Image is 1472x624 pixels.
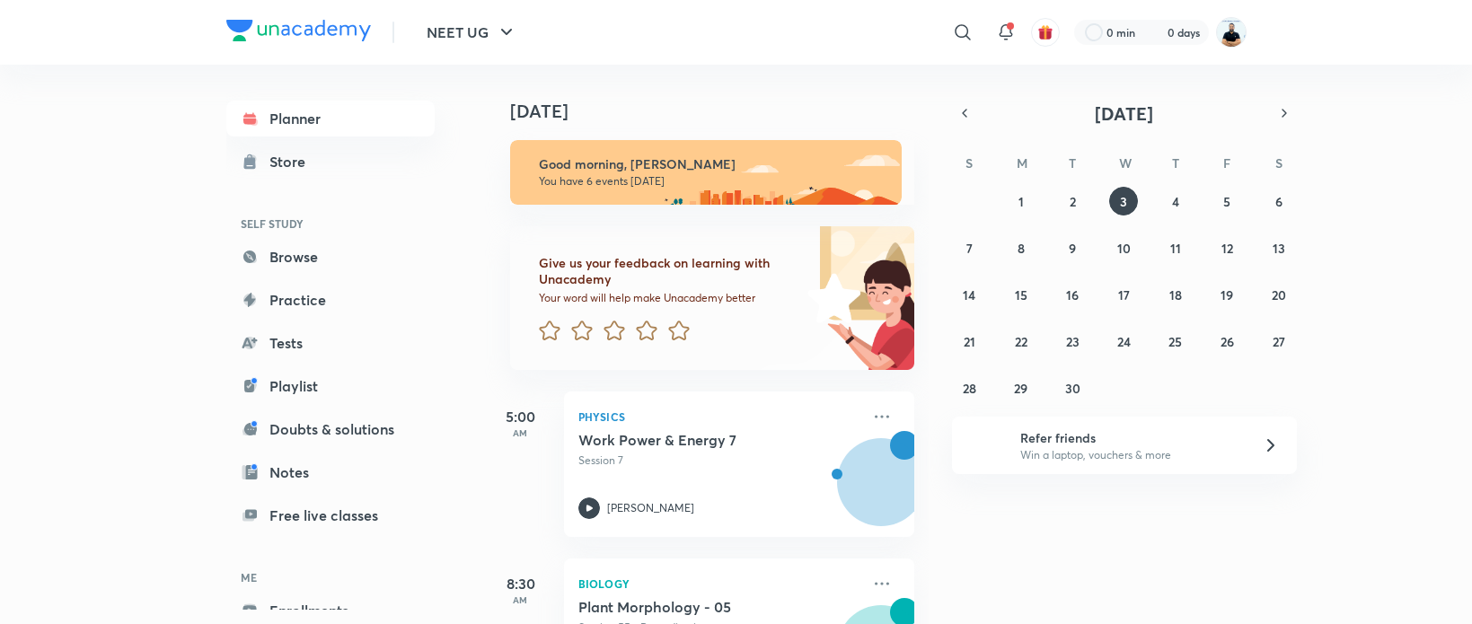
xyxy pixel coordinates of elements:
[955,280,983,309] button: September 14, 2025
[1117,333,1131,350] abbr: September 24, 2025
[1058,280,1087,309] button: September 16, 2025
[1065,380,1080,397] abbr: September 30, 2025
[1265,280,1293,309] button: September 20, 2025
[1161,233,1190,262] button: September 11, 2025
[1109,327,1138,356] button: September 24, 2025
[977,101,1272,126] button: [DATE]
[1221,333,1234,350] abbr: September 26, 2025
[578,598,802,616] h5: Plant Morphology - 05
[226,454,435,490] a: Notes
[269,151,316,172] div: Store
[1212,327,1241,356] button: September 26, 2025
[1015,286,1027,303] abbr: September 15, 2025
[1275,154,1282,171] abbr: Saturday
[1212,187,1241,215] button: September 5, 2025
[1273,240,1285,257] abbr: September 13, 2025
[1273,333,1285,350] abbr: September 27, 2025
[1017,154,1027,171] abbr: Monday
[1007,374,1036,402] button: September 29, 2025
[226,208,435,239] h6: SELF STUDY
[1058,187,1087,215] button: September 2, 2025
[578,406,860,427] p: Physics
[1161,327,1190,356] button: September 25, 2025
[1216,17,1247,48] img: Subhash Chandra Yadav
[1018,240,1025,257] abbr: September 8, 2025
[963,380,976,397] abbr: September 28, 2025
[965,154,973,171] abbr: Sunday
[416,14,528,50] button: NEET UG
[1109,280,1138,309] button: September 17, 2025
[1161,280,1190,309] button: September 18, 2025
[539,255,801,287] h6: Give us your feedback on learning with Unacademy
[226,368,435,404] a: Playlist
[485,427,557,438] p: AM
[1007,233,1036,262] button: September 8, 2025
[1037,24,1053,40] img: avatar
[1221,240,1233,257] abbr: September 12, 2025
[578,453,860,469] p: Session 7
[963,286,975,303] abbr: September 14, 2025
[966,240,973,257] abbr: September 7, 2025
[838,448,924,534] img: Avatar
[955,327,983,356] button: September 21, 2025
[1109,233,1138,262] button: September 10, 2025
[485,573,557,594] h5: 8:30
[1070,193,1076,210] abbr: September 2, 2025
[1069,240,1076,257] abbr: September 9, 2025
[226,411,435,447] a: Doubts & solutions
[746,226,914,370] img: feedback_image
[1020,428,1241,447] h6: Refer friends
[1120,193,1127,210] abbr: September 3, 2025
[1031,18,1060,47] button: avatar
[226,562,435,593] h6: ME
[1058,374,1087,402] button: September 30, 2025
[510,101,932,122] h4: [DATE]
[1265,233,1293,262] button: September 13, 2025
[1058,233,1087,262] button: September 9, 2025
[1265,327,1293,356] button: September 27, 2025
[1172,193,1179,210] abbr: September 4, 2025
[1018,193,1024,210] abbr: September 1, 2025
[578,573,860,594] p: Biology
[1007,280,1036,309] button: September 15, 2025
[1007,327,1036,356] button: September 22, 2025
[578,431,802,449] h5: Work Power & Energy 7
[1095,101,1153,126] span: [DATE]
[539,291,801,305] p: Your word will help make Unacademy better
[1212,233,1241,262] button: September 12, 2025
[1015,333,1027,350] abbr: September 22, 2025
[1058,327,1087,356] button: September 23, 2025
[226,282,435,318] a: Practice
[226,325,435,361] a: Tests
[226,101,435,136] a: Planner
[510,140,902,205] img: morning
[1221,286,1233,303] abbr: September 19, 2025
[1169,286,1182,303] abbr: September 18, 2025
[1212,280,1241,309] button: September 19, 2025
[1069,154,1076,171] abbr: Tuesday
[1265,187,1293,215] button: September 6, 2025
[1020,447,1241,463] p: Win a laptop, vouchers & more
[226,239,435,275] a: Browse
[485,406,557,427] h5: 5:00
[1146,23,1164,41] img: streak
[1119,154,1132,171] abbr: Wednesday
[607,500,694,516] p: [PERSON_NAME]
[1109,187,1138,215] button: September 3, 2025
[1161,187,1190,215] button: September 4, 2025
[1170,240,1181,257] abbr: September 11, 2025
[1223,193,1230,210] abbr: September 5, 2025
[964,333,975,350] abbr: September 21, 2025
[226,144,435,180] a: Store
[1117,240,1131,257] abbr: September 10, 2025
[485,594,557,605] p: AM
[1007,187,1036,215] button: September 1, 2025
[955,374,983,402] button: September 28, 2025
[1168,333,1182,350] abbr: September 25, 2025
[1118,286,1130,303] abbr: September 17, 2025
[1272,286,1286,303] abbr: September 20, 2025
[226,20,371,46] a: Company Logo
[966,427,1002,463] img: referral
[539,156,886,172] h6: Good morning, [PERSON_NAME]
[539,174,886,189] p: You have 6 events [DATE]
